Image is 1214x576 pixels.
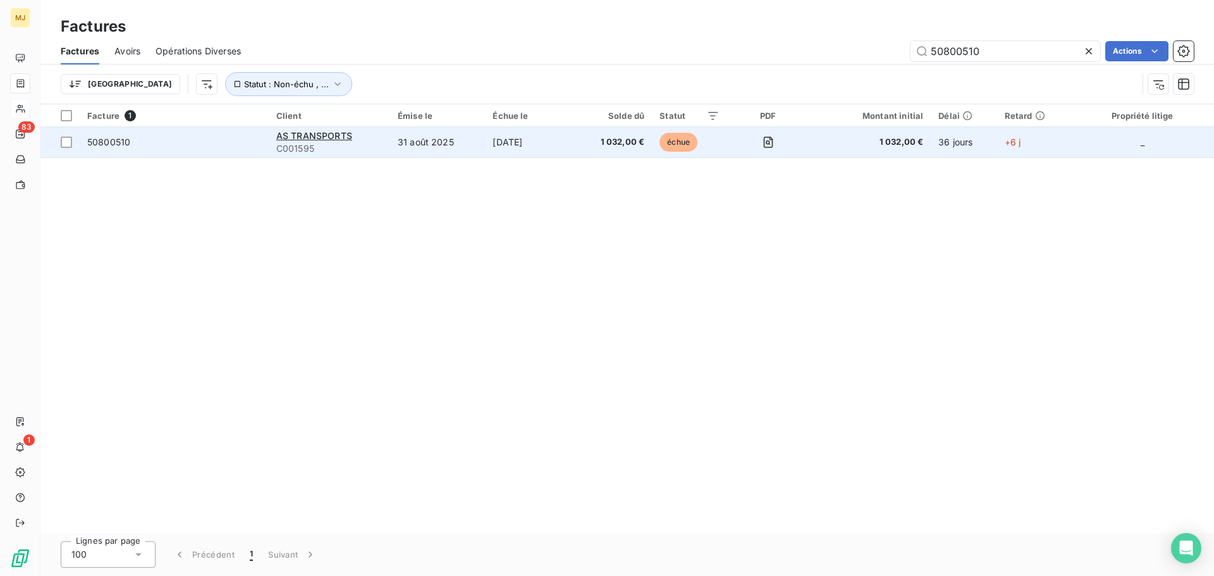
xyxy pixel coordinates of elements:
[1005,137,1021,147] span: +6 j
[659,111,720,121] div: Statut
[114,45,140,58] span: Avoirs
[910,41,1100,61] input: Rechercher
[23,434,35,446] span: 1
[71,548,87,561] span: 100
[261,541,324,568] button: Suivant
[276,142,383,155] span: C001595
[398,111,478,121] div: Émise le
[931,127,996,157] td: 36 jours
[580,111,644,121] div: Solde dû
[87,137,130,147] span: 50800510
[244,79,329,89] span: Statut : Non-échu , ...
[817,111,923,121] div: Montant initial
[276,130,352,141] span: AS TRANSPORTS
[250,548,253,561] span: 1
[1105,41,1168,61] button: Actions
[166,541,242,568] button: Précédent
[276,111,383,121] div: Client
[156,45,241,58] span: Opérations Diverses
[938,111,989,121] div: Délai
[125,110,136,121] span: 1
[1079,111,1206,121] div: Propriété litige
[390,127,486,157] td: 31 août 2025
[1171,533,1201,563] div: Open Intercom Messenger
[61,15,126,38] h3: Factures
[10,8,30,28] div: MJ
[87,111,120,121] span: Facture
[493,111,565,121] div: Échue le
[1005,111,1064,121] div: Retard
[61,74,180,94] button: [GEOGRAPHIC_DATA]
[61,45,99,58] span: Factures
[225,72,352,96] button: Statut : Non-échu , ...
[659,133,697,152] span: échue
[817,136,923,149] span: 1 032,00 €
[485,127,573,157] td: [DATE]
[1141,137,1144,147] span: _
[18,121,35,133] span: 83
[242,541,261,568] button: 1
[580,136,644,149] span: 1 032,00 €
[10,548,30,568] img: Logo LeanPay
[735,111,802,121] div: PDF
